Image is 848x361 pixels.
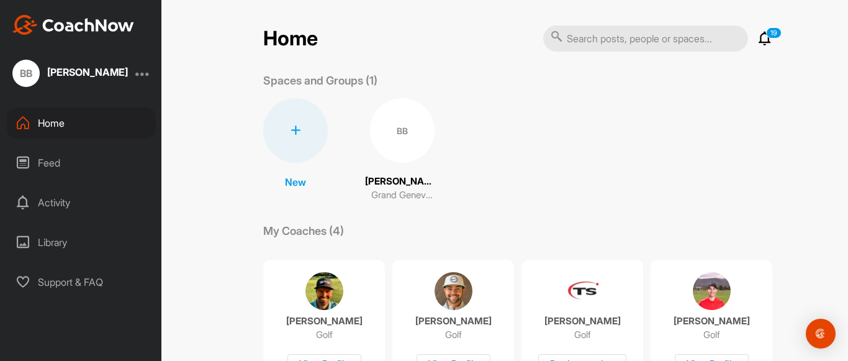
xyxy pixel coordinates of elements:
[7,107,156,139] div: Home
[7,227,156,258] div: Library
[574,329,591,341] p: Golf
[7,187,156,218] div: Activity
[285,175,306,190] p: New
[415,315,492,327] p: [PERSON_NAME]
[564,272,602,310] img: coach avatar
[12,60,40,87] div: BB
[435,272,472,310] img: coach avatar
[7,147,156,178] div: Feed
[7,267,156,298] div: Support & FAQ
[544,315,621,327] p: [PERSON_NAME]
[674,315,750,327] p: [PERSON_NAME]
[766,27,782,39] p: 19
[305,272,343,310] img: coach avatar
[703,329,720,341] p: Golf
[316,329,333,341] p: Golf
[286,315,363,327] p: [PERSON_NAME]
[263,222,344,239] p: My Coaches (4)
[12,15,134,35] img: CoachNow
[47,67,128,77] div: [PERSON_NAME]
[693,272,731,310] img: coach avatar
[806,319,836,349] div: Open Intercom Messenger
[371,188,433,203] p: Grand Geneva [DATE]-[DATE]
[263,27,318,51] h2: Home
[365,175,440,189] p: [PERSON_NAME]
[365,98,440,203] a: BB[PERSON_NAME]Grand Geneva [DATE]-[DATE]
[370,98,435,163] div: BB
[445,329,462,341] p: Golf
[263,72,377,89] p: Spaces and Groups (1)
[543,25,748,52] input: Search posts, people or spaces...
